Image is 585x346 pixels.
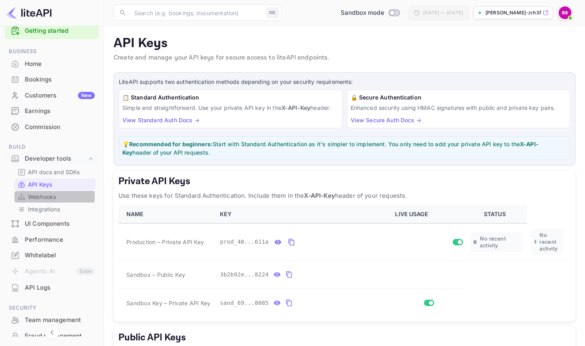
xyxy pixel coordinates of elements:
[78,92,95,99] div: New
[304,192,335,199] strong: X-API-Key
[25,251,95,260] div: Whitelabel
[351,103,567,112] p: Enhanced security using HMAC signatures with public and private key pairs.
[266,8,278,18] div: ⌘K
[5,248,99,262] a: Whitelabel
[25,332,95,341] div: Fraud management
[5,152,99,166] div: Developer tools
[130,5,263,21] input: Search (e.g. bookings, documentation)
[5,328,99,343] a: Fraud management
[5,280,99,295] a: API Logs
[114,53,575,63] p: Create and manage your API keys for secure access to liteAPI endpoints.
[5,88,99,103] div: CustomersNew
[5,119,99,134] a: Commission
[14,191,96,203] div: Webhooks
[28,168,80,176] p: API docs and SDKs
[5,72,99,87] div: Bookings
[337,8,403,18] div: Switch to Production mode
[122,103,339,112] p: Simple and straightforward. Use your private API key in the header.
[25,316,95,325] div: Team management
[5,103,99,118] a: Earnings
[25,75,95,84] div: Bookings
[466,205,527,223] th: STATUS
[129,141,213,147] strong: Recommended for beginners:
[5,216,99,232] div: UI Components
[126,270,185,279] span: Sandbox – Public Key
[25,154,87,163] div: Developer tools
[220,238,269,246] span: prod_40...611a
[14,179,96,190] div: API Keys
[215,205,390,223] th: KEY
[25,123,95,132] div: Commission
[390,205,465,223] th: LIVE USAGE
[341,8,384,18] span: Sandbox mode
[5,103,99,119] div: Earnings
[122,117,200,123] a: View Standard Auth Docs →
[25,60,95,69] div: Home
[114,36,575,52] p: API Keys
[122,141,539,156] strong: X-API-Key
[559,6,571,19] img: Raul Sosa
[18,193,92,201] a: Webhooks
[6,6,52,19] img: LiteAPI logo
[118,331,571,344] h5: Public API Keys
[25,91,95,100] div: Customers
[282,104,310,111] strong: X-API-Key
[25,26,95,36] a: Getting started
[351,93,567,102] h6: 🔒 Secure Authentication
[25,219,95,229] div: UI Components
[5,72,99,87] a: Bookings
[25,107,95,116] div: Earnings
[118,205,571,317] table: private api keys table
[5,56,99,71] a: Home
[5,312,99,327] a: Team management
[480,235,519,249] span: No recent activity
[14,166,96,178] div: API docs and SDKs
[18,168,92,176] a: API docs and SDKs
[25,235,95,245] div: Performance
[351,117,421,123] a: View Secure Auth Docs →
[5,280,99,296] div: API Logs
[5,47,99,56] span: Business
[18,205,92,213] a: Integrations
[5,216,99,231] a: UI Components
[423,9,463,16] div: [DATE] — [DATE]
[118,175,571,188] h5: Private API Keys
[28,180,52,189] p: API Keys
[5,232,99,248] div: Performance
[5,88,99,103] a: CustomersNew
[5,232,99,247] a: Performance
[5,143,99,151] span: Build
[45,325,59,340] button: Collapse navigation
[118,205,215,223] th: NAME
[14,203,96,215] div: Integrations
[126,238,204,246] span: Production – Private API Key
[119,78,570,86] p: LiteAPI supports two authentication methods depending on your security requirements:
[28,193,56,201] p: Webhooks
[5,304,99,312] span: Security
[539,232,560,252] span: No recent activity
[122,93,339,102] h6: 📋 Standard Authentication
[122,140,567,157] p: 💡 Start with Standard Authentication as it's simpler to implement. You only need to add your priv...
[5,56,99,72] div: Home
[28,205,60,213] p: Integrations
[5,23,99,39] div: Getting started
[25,283,95,292] div: API Logs
[126,300,210,306] span: Sandbox Key – Private API Key
[5,119,99,135] div: Commission
[18,180,92,189] a: API Keys
[118,191,571,201] p: Use these keys for Standard Authentication. Include them in the header of your requests.
[220,299,269,307] span: sand_69...8085
[5,248,99,263] div: Whitelabel
[485,9,541,16] p: [PERSON_NAME]-zrh3f.nuitee...
[220,270,269,279] span: 3b2b92e...8224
